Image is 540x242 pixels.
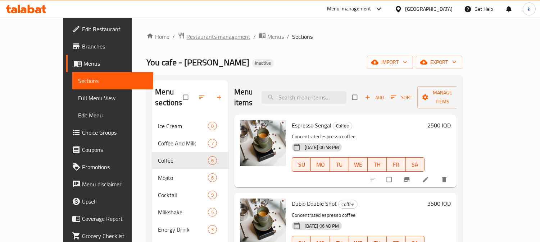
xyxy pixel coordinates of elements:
[371,159,384,170] span: TH
[427,120,451,130] h6: 2500 IQD
[365,93,384,102] span: Add
[82,197,148,206] span: Upsell
[373,58,407,67] span: import
[66,141,154,158] a: Coupons
[422,58,457,67] span: export
[78,76,148,85] span: Sections
[179,90,194,104] span: Select all sections
[262,91,346,104] input: search
[292,211,425,220] p: Concentrated espresso coffee
[267,32,284,41] span: Menus
[295,159,308,170] span: SU
[311,157,330,172] button: MO
[146,32,462,41] nav: breadcrumb
[234,87,253,108] h2: Menu items
[208,173,217,182] div: items
[152,204,228,221] div: Milkshake5
[152,169,228,186] div: Mojito6
[252,59,274,68] div: Inactive
[158,191,208,199] span: Cocktail
[82,25,148,33] span: Edit Restaurant
[338,200,358,209] div: Coffee
[423,88,463,106] span: Manage items
[158,122,208,130] span: Ice Cream
[152,152,228,169] div: Coffee6
[367,56,413,69] button: import
[158,173,208,182] span: Mojito
[158,139,208,148] div: Coffee And Milk
[363,92,386,103] button: Add
[152,221,228,238] div: Energy Drink3
[208,208,217,217] div: items
[66,124,154,141] a: Choice Groups
[194,89,211,105] span: Sort sections
[240,120,286,166] img: Espresso Sengal
[152,186,228,204] div: Cocktail9
[302,144,342,151] span: [DATE] 06:48 PM
[66,20,154,38] a: Edit Restaurant
[208,140,217,147] span: 7
[339,200,357,209] span: Coffee
[390,159,403,170] span: FR
[152,135,228,152] div: Coffee And Milk7
[186,32,250,41] span: Restaurants management
[409,159,422,170] span: SA
[208,191,217,199] div: items
[66,193,154,210] a: Upsell
[333,122,352,130] span: Coffee
[158,225,208,234] span: Energy Drink
[389,92,414,103] button: Sort
[292,32,313,41] span: Sections
[82,180,148,189] span: Menu disclaimer
[82,145,148,154] span: Coupons
[158,156,208,165] span: Coffee
[82,42,148,51] span: Branches
[208,225,217,234] div: items
[405,5,453,13] div: [GEOGRAPHIC_DATA]
[82,128,148,137] span: Choice Groups
[208,156,217,165] div: items
[152,117,228,135] div: Ice Cream0
[208,157,217,164] span: 6
[436,172,454,187] button: delete
[66,176,154,193] a: Menu disclaimer
[252,60,274,66] span: Inactive
[287,32,289,41] li: /
[352,159,365,170] span: WE
[387,157,406,172] button: FR
[208,122,217,130] div: items
[82,232,148,240] span: Grocery Checklist
[208,139,217,148] div: items
[386,92,417,103] span: Sort items
[66,158,154,176] a: Promotions
[382,173,398,186] span: Select to update
[178,32,250,41] a: Restaurants management
[253,32,256,41] li: /
[66,38,154,55] a: Branches
[66,55,154,72] a: Menus
[327,5,371,13] div: Menu-management
[349,157,368,172] button: WE
[146,32,169,41] a: Home
[292,132,425,141] p: Concentrated espresso coffee
[208,123,217,130] span: 0
[158,208,208,217] span: Milkshake
[172,32,175,41] li: /
[146,54,249,70] span: You cafe - [PERSON_NAME]
[78,94,148,102] span: Full Menu View
[333,159,346,170] span: TU
[314,159,327,170] span: MO
[348,90,363,104] span: Select section
[211,89,228,105] button: Add section
[417,86,468,108] button: Manage items
[330,157,349,172] button: TU
[259,32,284,41] a: Menus
[422,176,431,183] a: Edit menu item
[72,89,154,107] a: Full Menu View
[333,122,352,130] div: Coffee
[72,72,154,89] a: Sections
[427,199,451,209] h6: 3500 IQD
